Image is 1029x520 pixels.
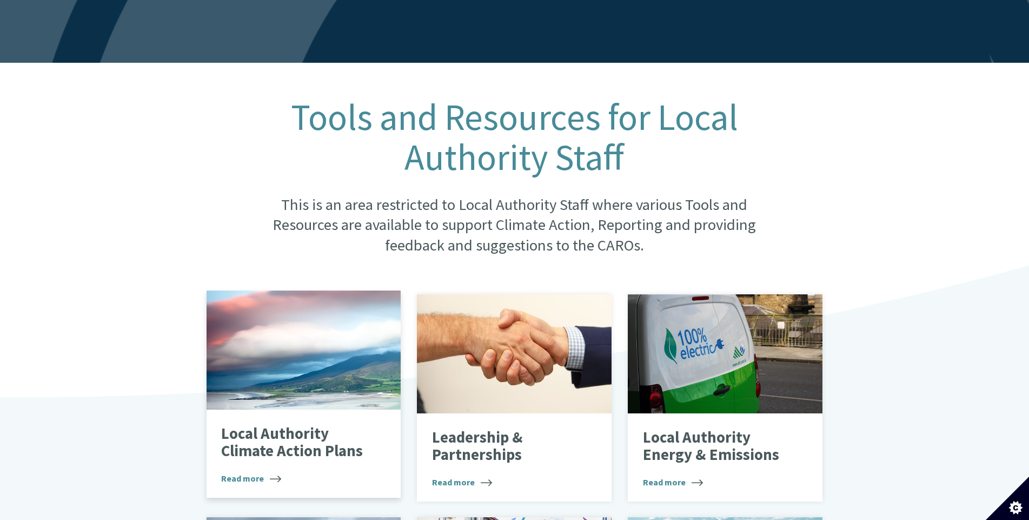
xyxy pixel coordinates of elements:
[417,294,612,502] a: Leadership & Partnerships Read more
[628,294,822,502] a: Local Authority Energy & Emissions Read more
[432,429,581,463] p: Leadership & Partnerships
[221,472,281,485] span: Read more
[207,291,401,498] a: Local Authority Climate Action Plans Read more
[643,476,703,489] span: Read more
[252,97,776,177] h1: Tools and Resources for Local Authority Staff
[252,195,776,255] p: This is an area restricted to Local Authority Staff where various Tools and Resources are availab...
[432,476,492,489] span: Read more
[986,477,1029,520] button: Set cookie preferences
[221,425,370,459] p: Local Authority Climate Action Plans
[643,429,792,463] p: Local Authority Energy & Emissions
